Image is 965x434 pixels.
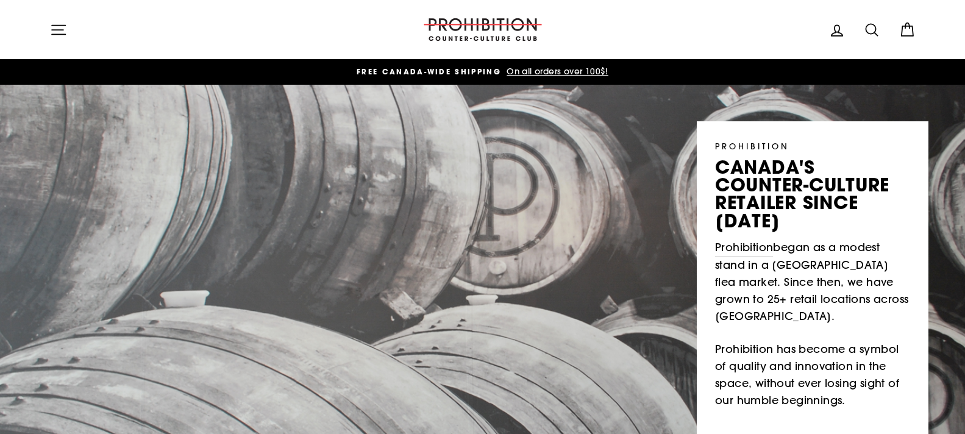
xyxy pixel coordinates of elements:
[715,239,773,257] a: Prohibition
[53,65,913,79] a: FREE CANADA-WIDE SHIPPING On all orders over 100$!
[715,140,910,152] p: PROHIBITION
[715,158,910,230] p: canada's counter-culture retailer since [DATE]
[357,66,501,77] span: FREE CANADA-WIDE SHIPPING
[715,239,910,325] p: began as a modest stand in a [GEOGRAPHIC_DATA] flea market. Since then, we have grown to 25+ reta...
[715,341,910,410] p: Prohibition has become a symbol of quality and innovation in the space, without ever losing sight...
[422,18,544,41] img: PROHIBITION COUNTER-CULTURE CLUB
[504,66,608,77] span: On all orders over 100$!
